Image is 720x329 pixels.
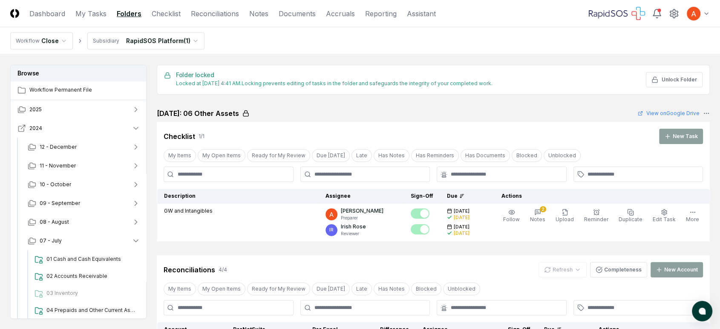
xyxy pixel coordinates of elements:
span: 11 - November [40,162,76,170]
span: [DATE] [454,208,469,214]
span: 10 - October [40,181,71,188]
button: Unlock Folder [646,72,703,87]
a: Dashboard [29,9,65,19]
button: Completeness [590,262,647,277]
button: Mark complete [411,224,429,234]
a: 03 Inventory [31,286,140,301]
button: Due Today [312,149,350,162]
div: Reconciliations [164,265,215,275]
span: 2025 [29,106,42,113]
a: Accruals [326,9,355,19]
th: Sign-Off [404,189,440,204]
button: My Items [164,149,196,162]
h2: [DATE]: 06 Other Assets [157,108,239,118]
span: 07 - July [40,237,62,245]
span: Upload [556,216,574,222]
a: View onGoogle Drive [638,110,700,117]
a: Documents [279,9,316,19]
a: My Tasks [75,9,107,19]
span: 12 - December [40,143,77,151]
button: Has Notes [374,149,409,162]
div: [DATE] [454,214,469,221]
span: 08 - August [40,218,69,226]
button: 08 - August [21,213,147,231]
button: Follow [501,207,521,225]
div: [DATE] [454,230,469,237]
button: 10 - October [21,175,147,194]
button: My Items [164,283,196,295]
div: 2 [540,206,546,212]
div: Subsidiary [93,37,119,45]
button: Unblocked [443,283,480,295]
div: Locked at [DATE] 4:41 AM. Locking prevents editing of tasks in the folder and safeguards the inte... [176,80,492,87]
span: 03 Inventory [46,289,137,297]
div: 4 / 4 [219,266,227,274]
button: 09 - September [21,194,147,213]
img: Logo [10,9,19,18]
p: [PERSON_NAME] [341,207,383,215]
button: Has Notes [374,283,409,295]
button: My Open Items [198,283,245,295]
span: 09 - September [40,199,80,207]
div: Checklist [164,131,195,141]
span: Duplicate [619,216,642,222]
span: 2024 [29,124,42,132]
button: 11 - November [21,156,147,175]
p: GW and Intangibles [164,207,213,215]
a: Workflow Permanent File [11,81,147,100]
button: 07 - July [21,231,147,250]
span: Follow [503,216,520,222]
button: 2025 [11,100,147,119]
button: Reminder [582,207,610,225]
button: My Open Items [198,149,245,162]
button: More [684,207,701,225]
img: RapidSOS logo [589,7,645,20]
button: Late [351,283,372,295]
button: Late [351,149,372,162]
button: 2024 [11,119,147,138]
a: 01 Cash and Cash Equivalents [31,252,140,267]
a: Notes [249,9,268,19]
span: Reminder [584,216,608,222]
button: Ready for My Review [247,283,310,295]
div: 1 / 1 [199,133,204,140]
th: Assignee [319,189,404,204]
img: ACg8ocK3mdmu6YYpaRl40uhUUGu9oxSxFSb1vbjsnEih2JuwAH1PGA=s96-c [687,7,700,20]
button: Edit Task [651,207,677,225]
div: Due [447,192,481,200]
a: Checklist [152,9,181,19]
p: Reviewer [341,231,366,237]
button: Blocked [512,149,542,162]
button: Upload [554,207,576,225]
span: IR [329,227,334,233]
span: 01 Cash and Cash Equivalents [46,255,137,263]
div: Actions [495,192,703,200]
p: Irish Rose [341,223,366,231]
button: Mark complete [411,208,429,219]
nav: breadcrumb [10,32,204,49]
a: Assistant [407,9,436,19]
button: Has Reminders [411,149,459,162]
a: Reconciliations [191,9,239,19]
a: 02 Accounts Receivable [31,269,140,284]
a: 04 Prepaids and Other Current Assets [31,303,140,318]
img: ACg8ocK3mdmu6YYpaRl40uhUUGu9oxSxFSb1vbjsnEih2JuwAH1PGA=s96-c [325,208,337,220]
a: Reporting [365,9,397,19]
th: Description [157,189,319,204]
span: 02 Accounts Receivable [46,272,137,280]
button: Blocked [411,283,441,295]
button: 2Notes [528,207,547,225]
span: Notes [530,216,545,222]
span: Workflow Permanent File [29,86,140,94]
button: 12 - December [21,138,147,156]
button: Duplicate [617,207,644,225]
span: 04 Prepaids and Other Current Assets [46,306,137,314]
span: Edit Task [653,216,676,222]
h3: Browse [11,65,146,81]
button: Due Today [312,283,350,295]
p: Preparer [341,215,383,221]
button: Ready for My Review [247,149,310,162]
div: Workflow [16,37,40,45]
button: Has Documents [461,149,510,162]
button: Unblocked [544,149,581,162]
